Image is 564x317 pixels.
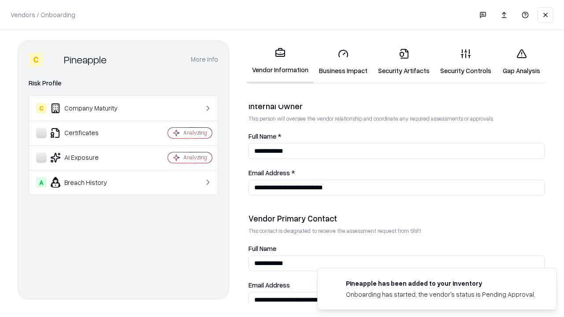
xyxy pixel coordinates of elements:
img: pineappleenergy.com [328,279,339,289]
a: Business Impact [314,41,373,82]
div: Risk Profile [29,78,218,88]
div: Internal Owner [249,101,545,111]
div: Certificates [36,128,141,138]
label: Email Address [249,282,545,288]
p: This person will oversee the vendor relationship and coordinate any required assessments or appro... [249,115,545,122]
div: Onboarding has started, the vendor's status is Pending Approval. [346,290,535,299]
label: Email Address * [249,170,545,176]
a: Gap Analysis [497,41,546,82]
p: This contact is designated to receive the assessment request from Shift [249,227,545,235]
div: Analyzing [183,154,207,161]
div: Analyzing [183,129,207,136]
div: Company Maturity [36,103,141,114]
div: C [29,52,43,66]
div: Pineapple has been added to your inventory [346,279,535,288]
button: More info [191,52,218,67]
div: Vendor Primary Contact [249,213,545,224]
div: A [36,177,47,188]
a: Vendor Information [247,41,314,83]
img: Pineapple [46,52,60,66]
a: Security Artifacts [373,41,435,82]
div: Pineapple [64,52,107,66]
div: C [36,103,47,114]
label: Full Name * [249,133,545,140]
div: AI Exposure [36,152,141,163]
label: Full Name [249,245,545,252]
p: Vendors / Onboarding [11,10,75,19]
div: Breach History [36,177,141,188]
a: Security Controls [435,41,497,82]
